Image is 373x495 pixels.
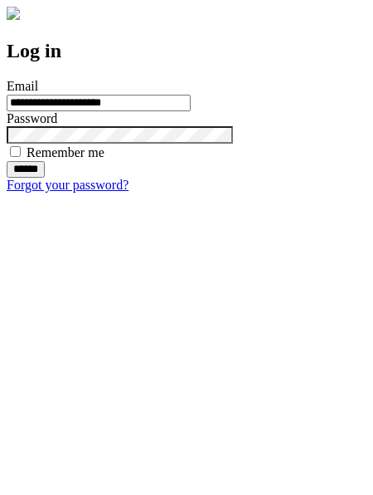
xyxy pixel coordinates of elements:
label: Password [7,111,57,125]
a: Forgot your password? [7,178,128,192]
h2: Log in [7,40,366,62]
label: Remember me [27,145,104,159]
label: Email [7,79,38,93]
img: logo-4e3dc11c47720685a147b03b5a06dd966a58ff35d612b21f08c02c0306f2b779.png [7,7,20,20]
